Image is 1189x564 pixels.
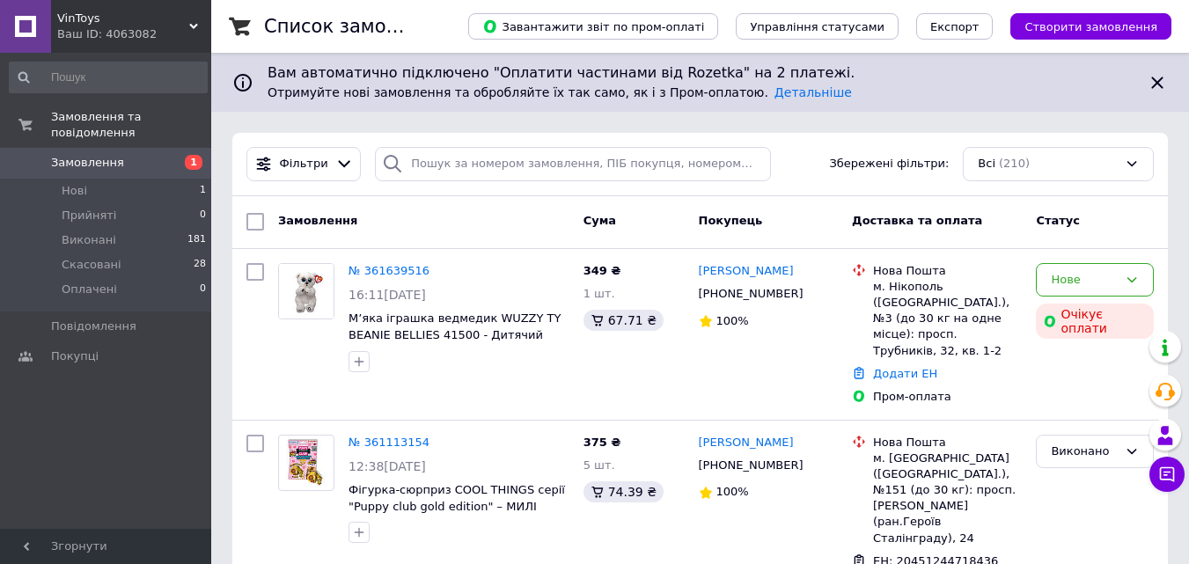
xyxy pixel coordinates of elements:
span: 12:38[DATE] [349,459,426,473]
button: Експорт [916,13,994,40]
span: Замовлення та повідомлення [51,109,211,141]
input: Пошук за номером замовлення, ПІБ покупця, номером телефону, Email, номером накладної [375,147,770,181]
span: Завантажити звіт по пром-оплаті [482,18,704,34]
a: Створити замовлення [993,19,1171,33]
h1: Список замовлень [264,16,443,37]
span: Створити замовлення [1024,20,1157,33]
span: 28 [194,257,206,273]
div: Виконано [1051,443,1118,461]
span: Замовлення [51,155,124,171]
span: Cума [583,214,616,227]
span: Управління статусами [750,20,884,33]
div: Нова Пошта [873,435,1022,450]
button: Управління статусами [736,13,899,40]
span: 100% [716,314,749,327]
a: [PERSON_NAME] [699,263,794,280]
span: Замовлення [278,214,357,227]
div: Пром-оплата [873,389,1022,405]
a: Мʼяка іграшка ведмедик WUZZY TY BEANIE BELLIES 41500 - Дитячий друг для гри та обіймів [349,311,561,357]
span: 0 [200,208,206,223]
span: Прийняті [62,208,116,223]
span: Виконані [62,232,116,248]
a: [PERSON_NAME] [699,435,794,451]
span: Покупець [699,214,763,227]
div: 74.39 ₴ [583,481,664,502]
span: 100% [716,485,749,498]
span: Фільтри [280,156,328,172]
a: Додати ЕН [873,367,937,380]
span: Доставка та оплата [852,214,982,227]
a: № 361639516 [349,264,429,277]
a: Фото товару [278,435,334,491]
button: Чат з покупцем [1149,457,1185,492]
span: 16:11[DATE] [349,288,426,302]
span: VinToys [57,11,189,26]
span: Нові [62,183,87,199]
span: Оплачені [62,282,117,297]
a: Детальніше [774,85,852,99]
div: Ваш ID: 4063082 [57,26,211,42]
span: Покупці [51,348,99,364]
span: Збережені фільтри: [829,156,949,172]
span: 0 [200,282,206,297]
span: 181 [187,232,206,248]
div: [PHONE_NUMBER] [695,282,807,305]
span: 5 шт. [583,458,615,472]
span: Скасовані [62,257,121,273]
img: Фото товару [279,264,334,319]
span: 349 ₴ [583,264,621,277]
a: Фігурка-сюрприз COOL THINGS серії "Puppy club gold edition" – МИЛІ КОШЕНЯТА (в асорт.) [349,483,565,529]
span: Вам автоматично підключено "Оплатити частинами від Rozetka" на 2 платежі. [268,63,1133,84]
div: м. Нікополь ([GEOGRAPHIC_DATA].), №3 (до 30 кг на одне місце): просп. Трубників, 32, кв. 1-2 [873,279,1022,359]
div: Очікує оплати [1036,304,1154,339]
div: 67.71 ₴ [583,310,664,331]
span: Експорт [930,20,980,33]
span: Повідомлення [51,319,136,334]
input: Пошук [9,62,208,93]
span: Отримуйте нові замовлення та обробляйте їх так само, як і з Пром-оплатою. [268,85,852,99]
div: Нове [1051,271,1118,289]
a: Фото товару [278,263,334,319]
span: 1 [185,155,202,170]
span: 1 [200,183,206,199]
div: [PHONE_NUMBER] [695,454,807,477]
img: Фото товару [282,436,331,490]
span: 1 шт. [583,287,615,300]
a: № 361113154 [349,436,429,449]
span: Всі [978,156,995,172]
button: Створити замовлення [1010,13,1171,40]
div: Нова Пошта [873,263,1022,279]
span: (210) [999,157,1030,170]
span: Статус [1036,214,1080,227]
div: м. [GEOGRAPHIC_DATA] ([GEOGRAPHIC_DATA].), №151 (до 30 кг): просп. [PERSON_NAME] (ран.Героїв Стал... [873,450,1022,546]
span: 375 ₴ [583,436,621,449]
button: Завантажити звіт по пром-оплаті [468,13,718,40]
